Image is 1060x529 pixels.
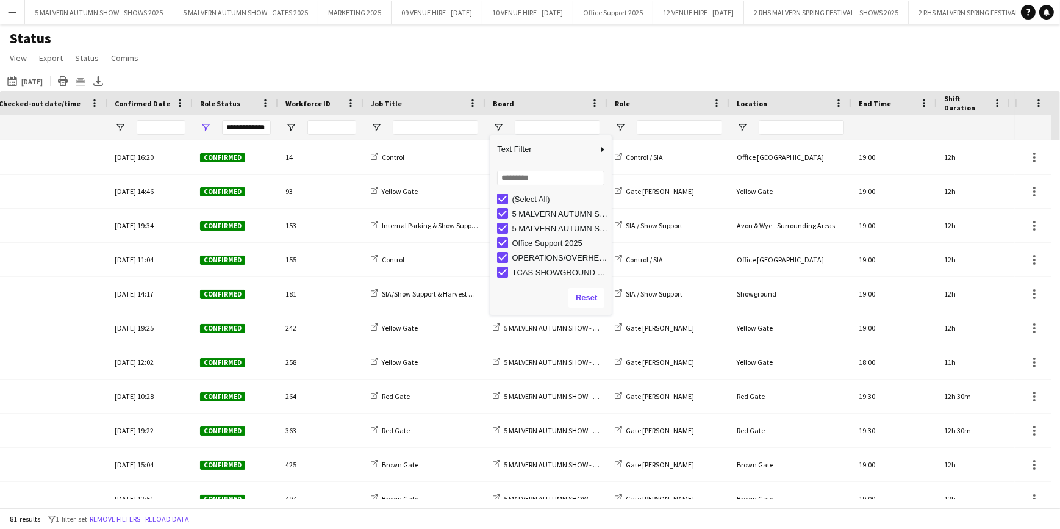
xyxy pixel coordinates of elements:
[851,175,937,208] div: 19:00
[937,209,1010,242] div: 12h
[382,153,404,162] span: Control
[278,175,363,208] div: 93
[493,358,632,367] a: 5 MALVERN AUTUMN SHOW - SHOWS 2025
[615,323,694,333] a: Gate [PERSON_NAME]
[729,209,851,242] div: Avon & Wye - Surrounding Areas
[278,380,363,413] div: 264
[937,243,1010,276] div: 12h
[615,187,694,196] a: Gate [PERSON_NAME]
[318,1,392,24] button: MARKETING 2025
[490,192,612,279] div: Filter List
[200,187,245,196] span: Confirmed
[512,209,608,218] div: 5 MALVERN AUTUMN SHOW - GATES 2025
[512,239,608,248] div: Office Support 2025
[285,99,331,108] span: Workforce ID
[493,426,632,435] a: 5 MALVERN AUTUMN SHOW - SHOWS 2025
[626,255,663,264] span: Control / SIA
[626,494,694,503] span: Gate [PERSON_NAME]
[371,122,382,133] button: Open Filter Menu
[944,94,988,112] span: Shift Duration
[200,358,245,367] span: Confirmed
[278,243,363,276] div: 155
[307,120,356,135] input: Workforce ID Filter Input
[729,414,851,447] div: Red Gate
[200,290,245,299] span: Confirmed
[382,289,567,298] span: SIA/Show Support & Harvest Compound & 5 MPH Speed Limit
[278,209,363,242] div: 153
[851,209,937,242] div: 19:00
[200,122,211,133] button: Open Filter Menu
[70,50,104,66] a: Status
[56,514,87,524] span: 1 filter set
[615,426,694,435] a: Gate [PERSON_NAME]
[91,74,106,88] app-action-btn: Export XLSX
[937,482,1010,516] div: 12h
[382,221,480,230] span: Internal Parking & Show Support
[512,224,608,233] div: 5 MALVERN AUTUMN SHOW - SHOWS 2025
[371,187,418,196] a: Yellow Gate
[278,448,363,481] div: 425
[615,358,694,367] a: Gate [PERSON_NAME]
[504,494,632,503] span: 5 MALVERN AUTUMN SHOW - SHOWS 2025
[615,122,626,133] button: Open Filter Menu
[493,323,632,333] a: 5 MALVERN AUTUMN SHOW - SHOWS 2025
[744,1,909,24] button: 2 RHS MALVERN SPRING FESTIVAL - SHOWS 2025
[200,426,245,436] span: Confirmed
[512,253,608,262] div: OPERATIONS/OVERHEAD 2025
[143,513,192,526] button: Reload data
[626,460,694,469] span: Gate [PERSON_NAME]
[573,1,653,24] button: Office Support 2025
[278,311,363,345] div: 242
[382,323,418,333] span: Yellow Gate
[493,122,504,133] button: Open Filter Menu
[278,140,363,174] div: 14
[937,448,1010,481] div: 12h
[851,311,937,345] div: 19:00
[107,175,193,208] div: [DATE] 14:46
[637,120,722,135] input: Role Filter Input
[200,324,245,333] span: Confirmed
[371,392,410,401] a: Red Gate
[107,414,193,447] div: [DATE] 19:22
[10,52,27,63] span: View
[504,460,632,469] span: 5 MALVERN AUTUMN SHOW - SHOWS 2025
[371,99,402,108] span: Job Title
[382,426,410,435] span: Red Gate
[851,345,937,379] div: 18:00
[512,195,608,204] div: (Select All)
[626,426,694,435] span: Gate [PERSON_NAME]
[200,153,245,162] span: Confirmed
[729,311,851,345] div: Yellow Gate
[107,243,193,276] div: [DATE] 11:04
[568,288,604,308] button: Reset
[493,494,632,503] a: 5 MALVERN AUTUMN SHOW - SHOWS 2025
[851,482,937,516] div: 19:00
[371,289,567,298] a: SIA/Show Support & Harvest Compound & 5 MPH Speed Limit
[729,175,851,208] div: Yellow Gate
[851,277,937,311] div: 19:00
[482,1,573,24] button: 10 VENUE HIRE - [DATE]
[737,122,748,133] button: Open Filter Menu
[106,50,143,66] a: Comms
[729,345,851,379] div: Yellow Gate
[729,140,851,174] div: Office [GEOGRAPHIC_DATA]
[107,311,193,345] div: [DATE] 19:25
[382,392,410,401] span: Red Gate
[115,99,170,108] span: Confirmed Date
[729,380,851,413] div: Red Gate
[5,74,45,88] button: [DATE]
[278,277,363,311] div: 181
[382,494,418,503] span: Brown Gate
[626,221,682,230] span: SIA / Show Support
[937,175,1010,208] div: 12h
[111,52,138,63] span: Comms
[615,392,694,401] a: Gate [PERSON_NAME]
[73,74,88,88] app-action-btn: Crew files as ZIP
[200,99,240,108] span: Role Status
[137,120,185,135] input: Confirmed Date Filter Input
[382,358,418,367] span: Yellow Gate
[615,153,663,162] a: Control / SIA
[937,140,1010,174] div: 12h
[851,380,937,413] div: 19:30
[5,50,32,66] a: View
